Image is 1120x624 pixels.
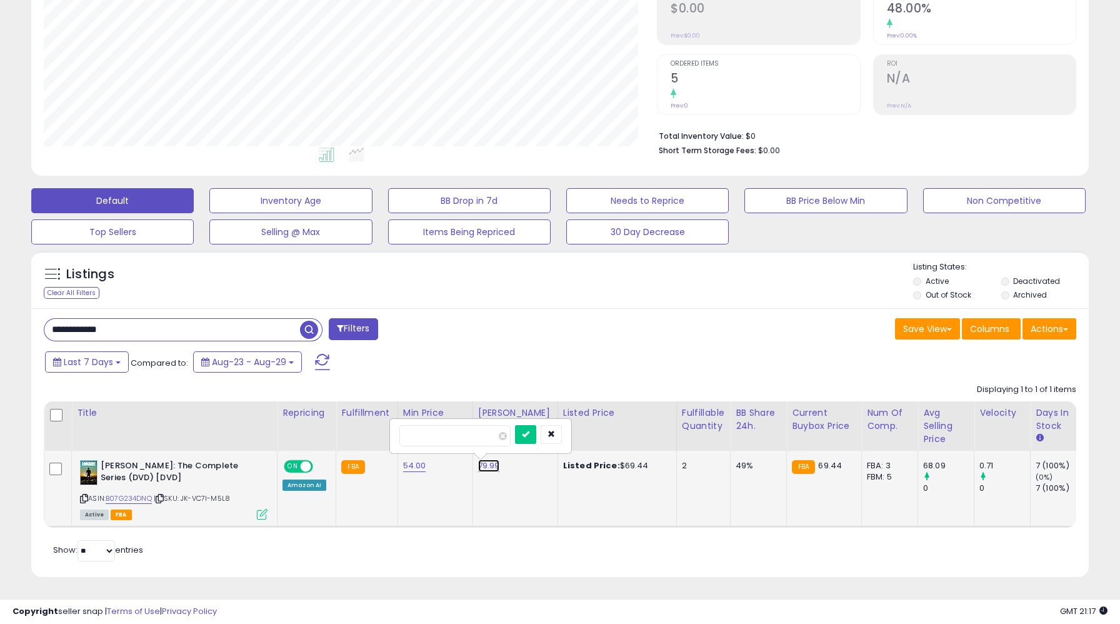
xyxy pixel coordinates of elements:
div: Listed Price [563,406,671,420]
small: (0%) [1036,472,1053,482]
b: [PERSON_NAME]: The Complete Series (DVD) [DVD] [101,460,252,486]
label: Active [926,276,949,286]
div: 49% [736,460,777,471]
div: Displaying 1 to 1 of 1 items [977,384,1076,396]
button: Selling @ Max [209,219,372,244]
small: FBA [792,460,815,474]
div: ASIN: [80,460,267,518]
button: Needs to Reprice [566,188,729,213]
div: 7 (100%) [1036,460,1086,471]
small: Prev: N/A [887,102,911,109]
span: FBA [111,510,132,520]
div: 68.09 [923,460,974,471]
div: 2 [682,460,721,471]
div: Num of Comp. [867,406,912,433]
div: Amazon AI [282,480,326,491]
div: [PERSON_NAME] [478,406,552,420]
div: FBA: 3 [867,460,908,471]
label: Archived [1013,289,1047,300]
span: | SKU: JK-VC7I-M5L8 [154,493,230,503]
div: FBM: 5 [867,471,908,483]
div: 0.71 [979,460,1030,471]
p: Listing States: [913,261,1089,273]
strong: Copyright [12,605,58,617]
span: $0.00 [758,144,780,156]
b: Total Inventory Value: [659,131,744,141]
div: Min Price [403,406,467,420]
span: Last 7 Days [64,356,113,368]
h2: $0.00 [671,1,859,18]
button: Save View [895,318,960,340]
span: ON [285,461,301,472]
span: Aug-23 - Aug-29 [212,356,286,368]
span: Ordered Items [671,61,859,68]
span: Columns [970,323,1009,335]
button: Inventory Age [209,188,372,213]
small: Prev: $0.00 [671,32,700,39]
div: BB Share 24h. [736,406,781,433]
button: Actions [1022,318,1076,340]
span: OFF [311,461,331,472]
button: Aug-23 - Aug-29 [193,351,302,373]
div: Fulfillable Quantity [682,406,725,433]
button: Default [31,188,194,213]
small: FBA [341,460,364,474]
button: Items Being Repriced [388,219,551,244]
span: 2025-09-6 21:17 GMT [1060,605,1107,617]
span: 69.44 [818,460,842,471]
label: Out of Stock [926,289,971,300]
a: 79.99 [478,460,500,472]
span: All listings currently available for purchase on Amazon [80,510,109,520]
div: $69.44 [563,460,667,471]
h2: 48.00% [887,1,1076,18]
img: 41Utv5GCb1L._SL40_.jpg [80,460,97,485]
div: 0 [979,483,1030,494]
b: Short Term Storage Fees: [659,145,756,156]
div: Days In Stock [1036,406,1081,433]
button: Columns [962,318,1021,340]
div: Avg Selling Price [923,406,969,446]
b: Listed Price: [563,460,620,471]
h5: Listings [66,266,114,283]
span: Show: entries [53,544,143,556]
a: 54.00 [403,460,426,472]
div: 7 (100%) [1036,483,1086,494]
div: 0 [923,483,974,494]
li: $0 [659,128,1067,143]
button: Filters [329,318,377,340]
div: Fulfillment [341,406,392,420]
h2: N/A [887,71,1076,88]
button: Last 7 Days [45,351,129,373]
div: Current Buybox Price [792,406,856,433]
small: Prev: 0 [671,102,688,109]
a: B07G234DNQ [106,493,152,504]
a: Terms of Use [107,605,160,617]
div: Title [77,406,272,420]
small: Prev: 0.00% [887,32,917,39]
button: BB Drop in 7d [388,188,551,213]
button: Top Sellers [31,219,194,244]
div: Clear All Filters [44,287,99,299]
a: Privacy Policy [162,605,217,617]
button: BB Price Below Min [744,188,907,213]
span: Compared to: [131,357,188,369]
button: 30 Day Decrease [566,219,729,244]
span: ROI [887,61,1076,68]
label: Deactivated [1013,276,1060,286]
div: Repricing [282,406,331,420]
h2: 5 [671,71,859,88]
div: Velocity [979,406,1025,420]
button: Non Competitive [923,188,1086,213]
div: seller snap | | [12,606,217,618]
small: Days In Stock. [1036,433,1043,444]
